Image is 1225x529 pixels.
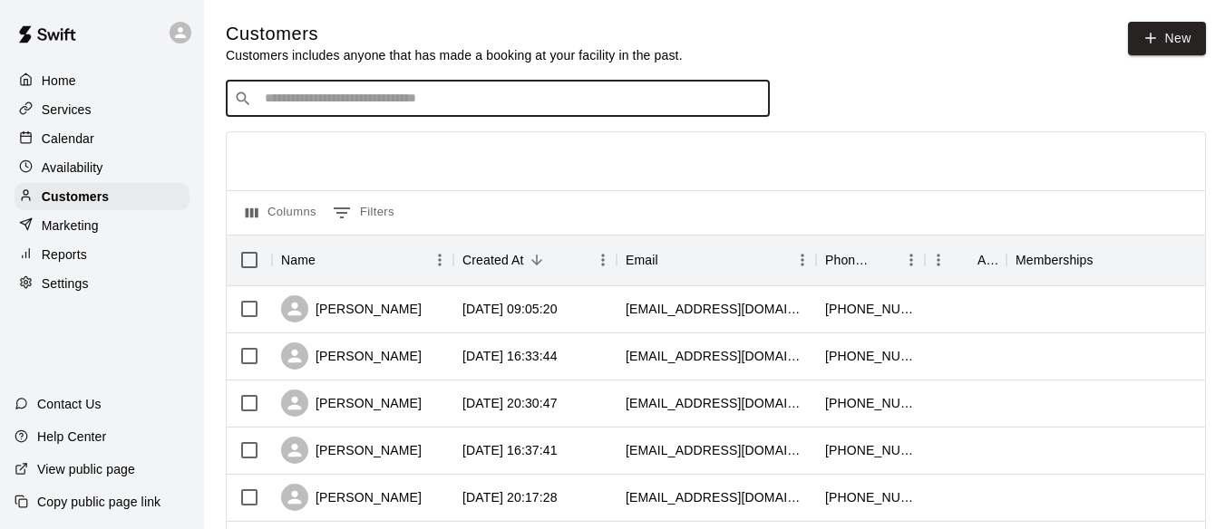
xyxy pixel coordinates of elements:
[226,46,683,64] p: Customers includes anyone that has made a booking at your facility in the past.
[462,441,558,459] div: 2025-10-01 16:37:41
[925,235,1006,285] div: Age
[462,394,558,412] div: 2025-10-02 20:30:47
[37,395,102,413] p: Contact Us
[42,216,99,235] p: Marketing
[272,235,453,285] div: Name
[453,235,617,285] div: Created At
[462,488,558,506] div: 2025-09-26 20:17:28
[15,212,190,239] a: Marketing
[626,347,807,365] div: kelseyabd1127@gmail.com
[226,22,683,46] h5: Customers
[42,274,89,293] p: Settings
[316,247,341,273] button: Sort
[789,246,816,274] button: Menu
[462,347,558,365] div: 2025-10-03 16:33:44
[872,247,898,273] button: Sort
[328,198,399,227] button: Show filters
[1094,247,1119,273] button: Sort
[825,300,916,318] div: +14805294913
[281,390,422,417] div: [PERSON_NAME]
[15,270,190,297] a: Settings
[952,247,977,273] button: Sort
[241,198,321,227] button: Select columns
[816,235,925,285] div: Phone Number
[626,488,807,506] div: kev.holman72@gmail.com
[37,428,106,446] p: Help Center
[15,241,190,268] a: Reports
[825,488,916,506] div: +14253870038
[37,460,135,478] p: View public page
[281,295,422,322] div: [PERSON_NAME]
[626,235,658,285] div: Email
[825,347,916,365] div: +14802265410
[658,247,684,273] button: Sort
[37,493,160,511] p: Copy public page link
[226,81,770,117] div: Search customers by name or email
[1016,235,1094,285] div: Memberships
[825,441,916,459] div: +14804522057
[15,183,190,210] a: Customers
[15,154,190,181] a: Availability
[825,394,916,412] div: +12482256962
[462,300,558,318] div: 2025-10-08 09:05:20
[925,246,952,274] button: Menu
[589,246,617,274] button: Menu
[426,246,453,274] button: Menu
[281,484,422,511] div: [PERSON_NAME]
[462,235,524,285] div: Created At
[42,72,76,90] p: Home
[626,300,807,318] div: krisann1826@gmail.com
[42,101,92,119] p: Services
[626,394,807,412] div: tiffanydeering7@gmail.com
[42,159,103,177] p: Availability
[524,247,549,273] button: Sort
[15,96,190,123] a: Services
[42,188,109,206] p: Customers
[617,235,816,285] div: Email
[281,342,422,370] div: [PERSON_NAME]
[898,246,925,274] button: Menu
[15,125,190,152] a: Calendar
[15,67,190,94] a: Home
[42,130,94,148] p: Calendar
[42,245,87,264] p: Reports
[281,235,316,285] div: Name
[977,235,997,285] div: Age
[825,235,872,285] div: Phone Number
[626,441,807,459] div: donnabouleyrn@gmail.com
[281,437,422,464] div: [PERSON_NAME]
[1128,22,1206,55] a: New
